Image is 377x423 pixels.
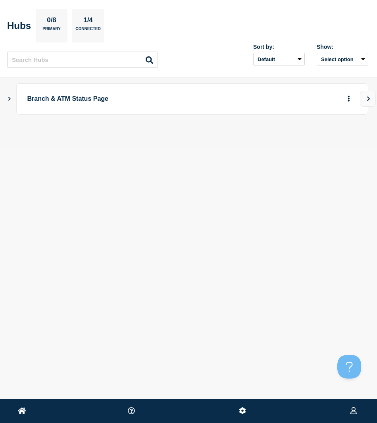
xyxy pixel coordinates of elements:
div: Sort by: [253,44,305,50]
p: Branch & ATM Status Page [27,92,311,106]
button: Select option [317,53,368,65]
p: 1/4 [81,16,96,27]
p: 0/8 [44,16,60,27]
button: View [360,91,376,107]
button: Show Connected Hubs [8,96,12,102]
div: Show: [317,44,368,50]
p: Primary [42,27,61,35]
iframe: Help Scout Beacon - Open [337,355,361,379]
h2: Hubs [7,20,31,31]
select: Sort by [253,53,305,65]
button: More actions [344,92,354,106]
p: Connected [75,27,100,35]
input: Search Hubs [7,52,158,68]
